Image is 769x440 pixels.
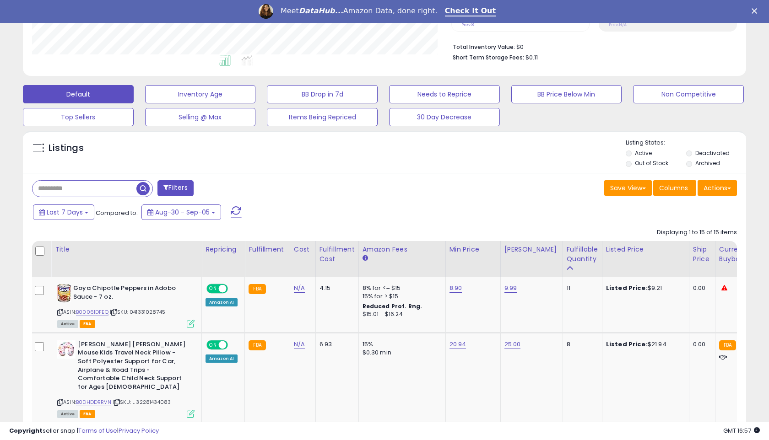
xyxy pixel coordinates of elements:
small: Prev: 8 [461,22,474,27]
small: FBA [249,340,265,350]
div: 0.00 [693,284,708,292]
button: Items Being Repriced [267,108,378,126]
a: N/A [294,284,305,293]
div: Fulfillment Cost [320,245,355,264]
div: $15.01 - $16.24 [363,311,439,318]
div: Repricing [206,245,241,254]
p: Listing States: [626,139,746,147]
a: 9.99 [504,284,517,293]
b: Listed Price: [606,284,648,292]
div: 4.15 [320,284,352,292]
i: DataHub... [299,6,343,15]
div: Amazon AI [206,354,238,363]
div: Ship Price [693,245,711,264]
span: Last 7 Days [47,208,83,217]
a: 25.00 [504,340,521,349]
div: seller snap | | [9,427,159,435]
div: [PERSON_NAME] [504,245,559,254]
small: Amazon Fees. [363,254,368,263]
span: | SKU: L 32281434083 [113,398,171,406]
button: Last 7 Days [33,204,94,220]
button: BB Price Below Min [511,85,622,103]
button: BB Drop in 7d [267,85,378,103]
div: Amazon Fees [363,245,442,254]
span: OFF [227,341,241,349]
span: FBA [80,410,95,418]
div: Listed Price [606,245,685,254]
div: Fulfillable Quantity [567,245,598,264]
div: 0.00 [693,340,708,349]
span: All listings currently available for purchase on Amazon [57,320,78,328]
img: 417gS4eyUyL._SL40_.jpg [57,340,76,359]
div: ASIN: [57,284,195,327]
button: Needs to Reprice [389,85,500,103]
b: Short Term Storage Fees: [453,54,524,61]
div: Displaying 1 to 15 of 15 items [657,228,737,237]
button: Filters [157,180,193,196]
small: FBA [249,284,265,294]
div: 8% for <= $15 [363,284,439,292]
div: Cost [294,245,312,254]
a: N/A [294,340,305,349]
div: 15% for > $15 [363,292,439,300]
span: ON [207,285,219,293]
button: 30 Day Decrease [389,108,500,126]
div: Close [752,8,761,14]
button: Actions [698,180,737,196]
div: $9.21 [606,284,682,292]
span: | SKU: 041331028745 [110,308,165,316]
a: Terms of Use [78,426,117,435]
a: B0DHDDRRVN [76,398,111,406]
button: Columns [653,180,696,196]
span: All listings currently available for purchase on Amazon [57,410,78,418]
button: Default [23,85,134,103]
span: Aug-30 - Sep-05 [155,208,210,217]
div: $0.30 min [363,349,439,357]
a: Privacy Policy [119,426,159,435]
a: 8.90 [449,284,462,293]
span: $0.11 [525,53,538,62]
span: OFF [227,285,241,293]
div: Min Price [449,245,497,254]
div: 15% [363,340,439,349]
button: Selling @ Max [145,108,256,126]
button: Inventory Age [145,85,256,103]
div: Fulfillment [249,245,286,254]
label: Out of Stock [635,159,668,167]
div: Amazon AI [206,298,238,306]
div: Meet Amazon Data, done right. [281,6,438,16]
div: Title [55,245,198,254]
small: Prev: N/A [609,22,627,27]
b: Reduced Prof. Rng. [363,302,422,310]
small: FBA [719,340,736,350]
a: Check It Out [445,6,496,16]
a: B00061DFEQ [76,308,108,316]
b: Goya Chipotle Peppers in Adobo Sauce - 7 oz. [73,284,184,303]
b: Total Inventory Value: [453,43,515,51]
span: Columns [659,183,688,193]
label: Archived [695,159,720,167]
button: Top Sellers [23,108,134,126]
div: 11 [567,284,595,292]
div: 6.93 [320,340,352,349]
b: [PERSON_NAME] [PERSON_NAME] Mouse Kids Travel Neck Pillow - Soft Polyester Support for Car, Airpl... [78,340,189,393]
a: 20.94 [449,340,466,349]
div: 8 [567,340,595,349]
label: Active [635,149,652,157]
div: $21.94 [606,340,682,349]
img: Profile image for Georgie [259,4,273,19]
button: Aug-30 - Sep-05 [141,204,221,220]
b: Listed Price: [606,340,648,349]
span: ON [207,341,219,349]
img: 61vLlfW+6+L._SL40_.jpg [57,284,71,302]
h5: Listings [49,142,84,155]
span: Compared to: [96,209,138,217]
label: Deactivated [695,149,730,157]
button: Non Competitive [633,85,744,103]
button: Save View [604,180,652,196]
span: FBA [80,320,95,328]
li: $0 [453,41,730,52]
strong: Copyright [9,426,43,435]
span: 2025-09-13 16:57 GMT [723,426,760,435]
div: Current Buybox Price [719,245,766,264]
